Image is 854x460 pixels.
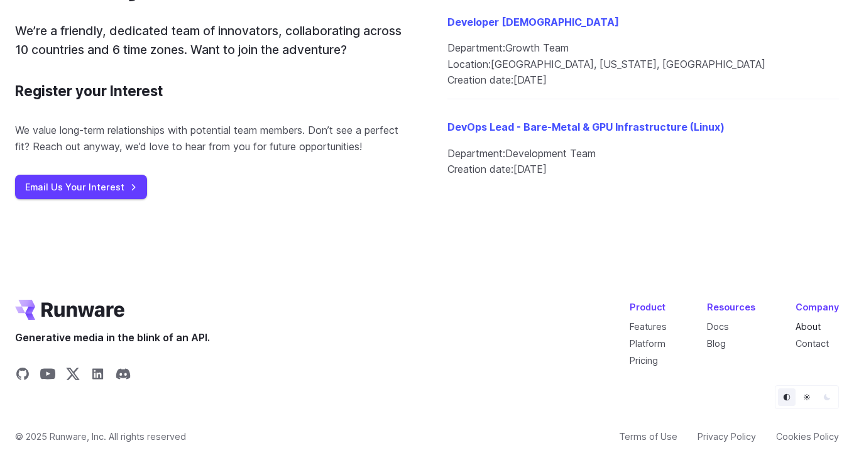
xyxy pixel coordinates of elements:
[447,163,513,175] span: Creation date:
[15,21,407,60] p: We’re a friendly, dedicated team of innovators, collaborating across 10 countries and 6 time zone...
[15,175,147,199] a: Email Us Your Interest
[796,300,839,314] div: Company
[447,121,725,133] a: DevOps Lead - Bare-Metal & GPU Infrastructure (Linux)
[40,366,55,385] a: Share on YouTube
[778,388,796,406] button: Default
[447,146,840,162] li: Development Team
[447,58,491,70] span: Location:
[447,72,840,89] li: [DATE]
[447,41,505,54] span: Department:
[15,429,186,444] span: © 2025 Runware, Inc. All rights reserved
[15,366,30,385] a: Share on GitHub
[698,429,756,444] a: Privacy Policy
[775,385,839,409] ul: Theme selector
[796,338,829,349] a: Contact
[796,321,821,332] a: About
[15,330,210,346] span: Generative media in the blink of an API.
[798,388,816,406] button: Light
[447,147,505,160] span: Department:
[15,80,163,102] h3: Register your Interest
[630,321,667,332] a: Features
[707,338,726,349] a: Blog
[818,388,836,406] button: Dark
[447,16,619,28] a: Developer [DEMOGRAPHIC_DATA]
[776,429,839,444] a: Cookies Policy
[707,321,729,332] a: Docs
[447,162,840,178] li: [DATE]
[630,338,665,349] a: Platform
[447,57,840,73] li: [GEOGRAPHIC_DATA], [US_STATE], [GEOGRAPHIC_DATA]
[90,366,106,385] a: Share on LinkedIn
[630,355,658,366] a: Pricing
[447,74,513,86] span: Creation date:
[619,429,677,444] a: Terms of Use
[15,123,407,155] p: We value long-term relationships with potential team members. Don’t see a perfect fit? Reach out ...
[630,300,667,314] div: Product
[65,366,80,385] a: Share on X
[707,300,755,314] div: Resources
[116,366,131,385] a: Share on Discord
[447,40,840,57] li: Growth Team
[15,300,124,320] a: Go to /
